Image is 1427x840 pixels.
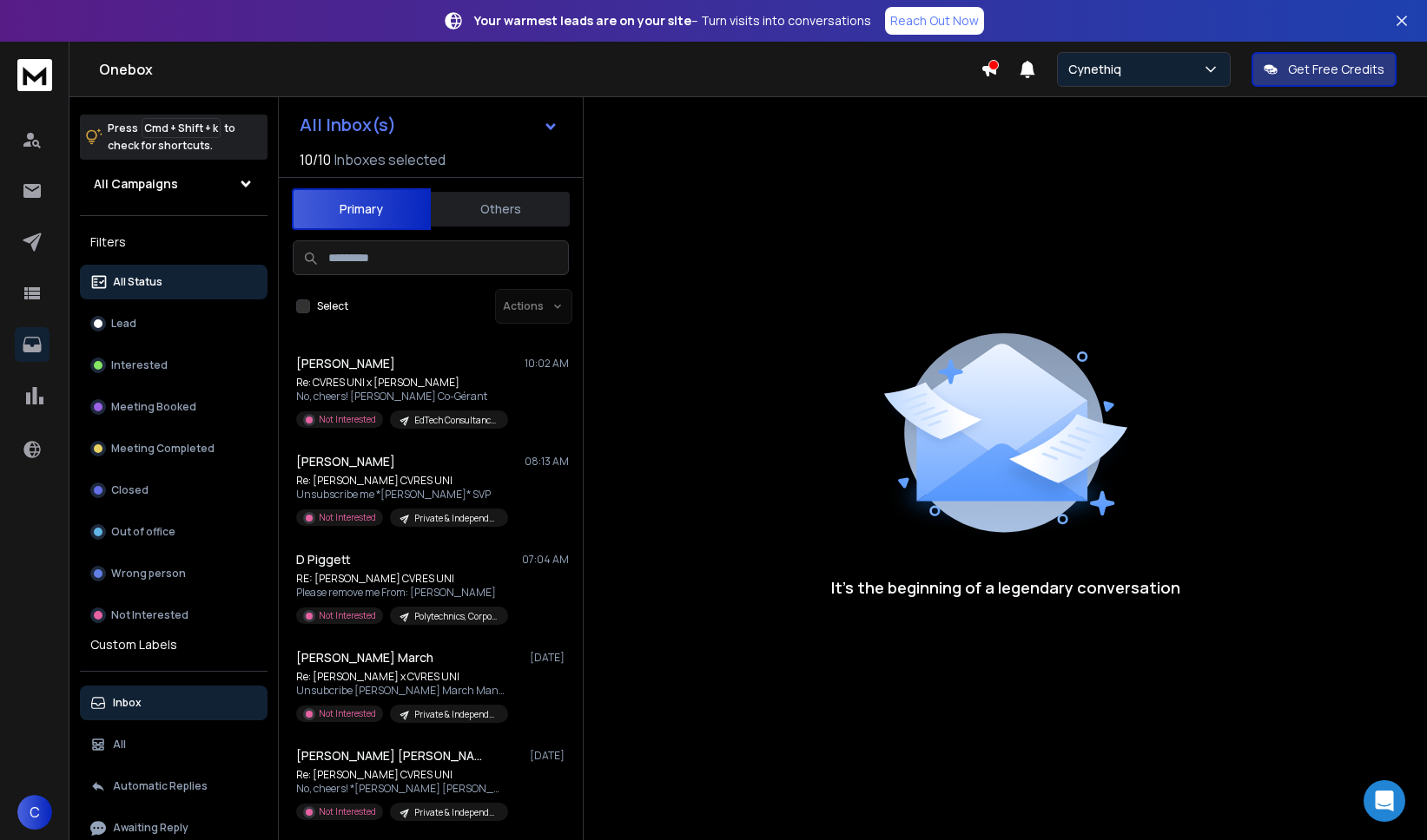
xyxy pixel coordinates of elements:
p: Re: [PERSON_NAME] x CVRES UNI [296,670,505,684]
h3: Custom Labels [90,636,177,653]
p: All [113,738,126,751]
p: Private & Independent Universities + International Branch Campuses / [GEOGRAPHIC_DATA] [414,806,498,819]
button: C [17,795,52,830]
button: All Campaigns [80,167,268,201]
p: Not Interested [319,707,376,720]
button: Closed [80,473,268,508]
p: Awaiting Reply [113,821,188,835]
button: Out of office [80,515,268,549]
p: All Status [113,275,162,289]
p: Reach Out Now [890,12,979,30]
p: Get Free Credits [1288,61,1384,78]
h3: Filters [80,230,268,254]
p: [DATE] [530,651,569,665]
h1: [PERSON_NAME] [296,453,395,470]
button: Not Interested [80,598,268,633]
p: Re: [PERSON_NAME] CVRES UNI [296,768,505,782]
p: Re: [PERSON_NAME] CVRES UNI [296,474,505,488]
p: Unsubscribe me *[PERSON_NAME]* SVP [296,488,505,502]
p: Not Interested [319,609,376,622]
button: Wrong person [80,556,268,591]
p: Automatic Replies [113,779,208,793]
a: Reach Out Now [885,7,984,35]
h1: All Campaigns [94,175,178,193]
p: EdTech Consultancies & Solution Providers (White-Label Model) / EU [414,414,498,427]
p: Meeting Booked [111,400,196,414]
strong: Your warmest leads are on your site [474,12,691,29]
p: Please remove me From: [PERSON_NAME] [296,586,505,600]
p: Polytechnics, Corporate Training Divisions & Digital Skills NGOs / [GEOGRAPHIC_DATA] [414,610,498,623]
p: Re: CVRES UNI x [PERSON_NAME] [296,376,505,390]
p: Interested [111,358,168,372]
h1: [PERSON_NAME] March [296,649,433,666]
div: Open Intercom Messenger [1364,780,1405,822]
button: All [80,727,268,762]
span: Cmd + Shift + k [142,118,221,138]
label: Select [317,299,348,313]
button: Inbox [80,686,268,720]
p: It’s the beginning of a legendary conversation [831,575,1180,600]
p: Not Interested [111,608,188,622]
p: Press to check for shortcuts. [108,120,235,154]
p: Meeting Completed [111,442,215,456]
button: Get Free Credits [1252,52,1397,87]
p: Not Interested [319,805,376,818]
img: logo [17,59,52,91]
p: Unsubcribe [PERSON_NAME] March Managing Partner, [296,684,505,698]
button: Primary [292,188,431,230]
h3: Inboxes selected [334,149,446,170]
p: Not Interested [319,413,376,426]
p: Wrong person [111,567,186,581]
h1: D Piggett [296,551,351,568]
h1: [PERSON_NAME] [PERSON_NAME] [296,747,487,765]
p: Private & Independent Universities + International Branch Campuses / [GEOGRAPHIC_DATA] [414,708,498,721]
button: All Status [80,265,268,299]
p: No, cheers! [PERSON_NAME] Co-Gérant [296,390,505,404]
p: No, cheers! *[PERSON_NAME] [PERSON_NAME]* [296,782,505,796]
p: Inbox [113,696,142,710]
h1: [PERSON_NAME] [296,355,395,372]
p: – Turn visits into conversations [474,12,871,30]
p: Private & Independent Universities + International Branch Campuses / [GEOGRAPHIC_DATA] [414,512,498,525]
p: Not Interested [319,511,376,524]
p: 10:02 AM [525,357,569,371]
button: Meeting Completed [80,431,268,466]
p: Cynethiq [1068,61,1128,78]
p: 08:13 AM [525,455,569,469]
button: All Inbox(s) [286,108,572,142]
h1: Onebox [99,59,981,80]
p: Out of office [111,525,175,539]
button: Interested [80,348,268,383]
p: 07:04 AM [522,553,569,567]
button: Lead [80,306,268,341]
p: RE: [PERSON_NAME] CVRES UNI [296,572,505,586]
button: Automatic Replies [80,769,268,804]
p: [DATE] [530,749,569,763]
p: Lead [111,317,136,331]
button: Others [431,190,570,228]
p: Closed [111,483,149,497]
h1: All Inbox(s) [300,116,396,134]
span: 10 / 10 [300,149,331,170]
button: Meeting Booked [80,390,268,424]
